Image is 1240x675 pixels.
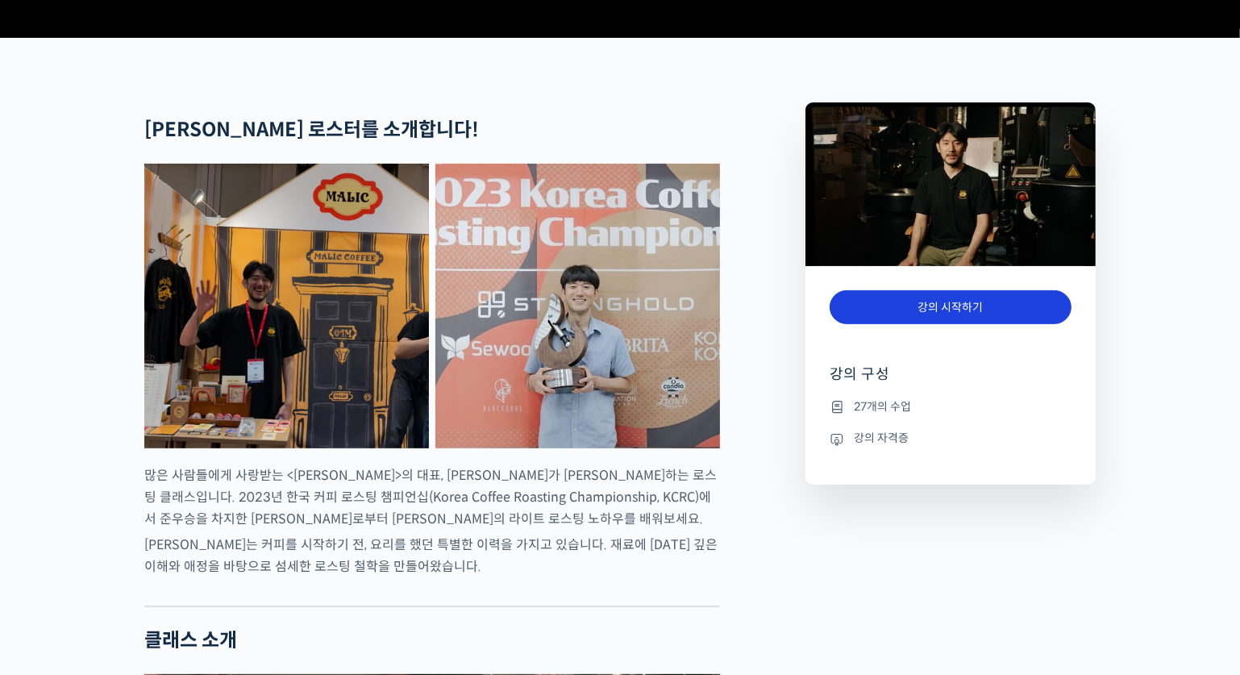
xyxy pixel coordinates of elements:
[830,429,1071,448] li: 강의 자격증
[830,290,1071,325] a: 강의 시작하기
[5,511,106,552] a: 홈
[144,534,720,577] p: [PERSON_NAME]는 커피를 시작하기 전, 요리를 했던 특별한 이력을 가지고 있습니다. 재료에 [DATE] 깊은 이해와 애정을 바탕으로 섬세한 로스팅 철학을 만들어왔습니다.
[148,536,167,549] span: 대화
[830,397,1071,416] li: 27개의 수업
[208,511,310,552] a: 설정
[51,535,60,548] span: 홈
[144,465,720,530] p: 많은 사람들에게 사랑받는 <[PERSON_NAME]>의 대표, [PERSON_NAME]가 [PERSON_NAME]하는 로스팅 클래스입니다. 2023년 한국 커피 로스팅 챔피언...
[249,535,268,548] span: 설정
[830,365,1071,397] h4: 강의 구성
[144,118,479,142] strong: [PERSON_NAME] 로스터를 소개합니다!
[106,511,208,552] a: 대화
[144,629,720,652] h2: 클래스 소개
